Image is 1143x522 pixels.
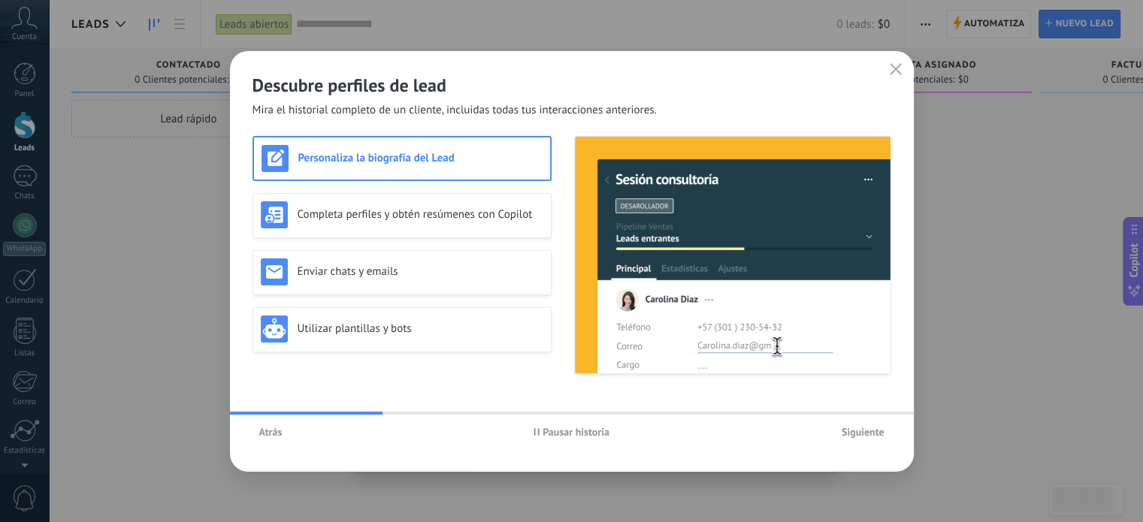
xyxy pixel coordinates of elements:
span: Atrás [259,427,283,437]
button: Siguiente [835,421,891,443]
span: Pausar historia [543,427,609,437]
span: Mira el historial completo de un cliente, incluidas todas tus interacciones anteriores. [252,103,657,118]
button: Pausar historia [527,421,616,443]
h3: Utilizar plantillas y bots [298,321,543,336]
h3: Enviar chats y emails [298,264,543,279]
button: Atrás [252,421,289,443]
span: Siguiente [842,427,884,437]
h3: Personaliza la biografía del Lead [298,151,543,165]
h2: Descubre perfiles de lead [252,74,891,97]
h3: Completa perfiles y obtén resúmenes con Copilot [298,207,543,222]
